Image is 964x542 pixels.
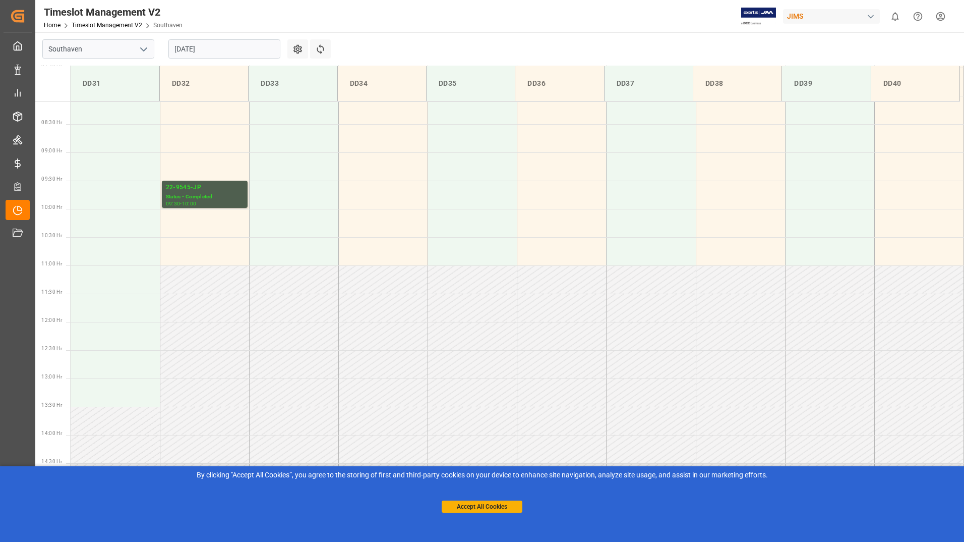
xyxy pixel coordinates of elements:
[783,7,884,26] button: JIMS
[613,74,685,93] div: DD37
[42,39,154,59] input: Type to search/select
[7,470,957,480] div: By clicking "Accept All Cookies”, you agree to the storing of first and third-party cookies on yo...
[182,201,197,206] div: 10:00
[41,120,62,125] span: 08:30 Hr
[435,74,507,93] div: DD35
[41,459,62,464] span: 14:30 Hr
[136,41,151,57] button: open menu
[879,74,951,93] div: DD40
[41,374,62,380] span: 13:00 Hr
[44,5,183,20] div: Timeslot Management V2
[41,402,62,408] span: 13:30 Hr
[44,22,61,29] a: Home
[701,74,773,93] div: DD38
[790,74,862,93] div: DD39
[523,74,595,93] div: DD36
[41,148,62,153] span: 09:00 Hr
[884,5,907,28] button: show 0 new notifications
[907,5,929,28] button: Help Center
[442,501,522,513] button: Accept All Cookies
[346,74,418,93] div: DD34
[166,193,244,201] div: Status - Completed
[41,261,62,266] span: 11:00 Hr
[41,233,62,238] span: 10:30 Hr
[741,8,776,25] img: Exertis%20JAM%20-%20Email%20Logo.jpg_1722504956.jpg
[41,176,62,182] span: 09:30 Hr
[168,39,280,59] input: DD.MM.YYYY
[166,201,180,206] div: 09:30
[168,74,240,93] div: DD32
[41,430,62,436] span: 14:00 Hr
[41,346,62,351] span: 12:30 Hr
[41,204,62,210] span: 10:00 Hr
[41,289,62,295] span: 11:30 Hr
[79,74,151,93] div: DD31
[783,9,880,24] div: JIMS
[166,183,244,193] div: 22-9545-JP
[72,22,142,29] a: Timeslot Management V2
[180,201,182,206] div: -
[41,317,62,323] span: 12:00 Hr
[257,74,329,93] div: DD33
